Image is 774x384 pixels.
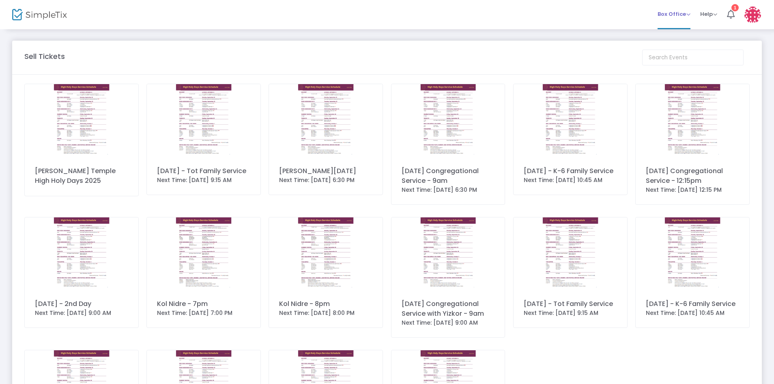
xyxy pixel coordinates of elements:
div: [PERSON_NAME] Temple High Holy Days 2025 [35,166,128,186]
img: 638927080824407148638927074201559470638927072958472812HHDSked7.23.252.png [514,217,627,289]
div: Next Time: [DATE] 12:15 PM [646,186,739,194]
img: 638927085987872254HHDSked7.23.252.png [269,84,383,156]
div: Next Time: [DATE] 9:00 AM [402,319,495,327]
span: Box Office [658,10,690,18]
div: Next Time: [DATE] 9:00 AM [35,309,128,317]
div: [DATE] - Tot Family Service [157,166,250,176]
input: Search Events [642,50,744,65]
div: [DATE] Congregational Service with Yizkor - 9am [402,299,495,319]
div: Next Time: [DATE] 9:15 AM [157,176,250,184]
span: Help [700,10,717,18]
div: [DATE] Congregational Service - 9am [402,166,495,186]
div: Next Time: [DATE] 9:15 AM [524,309,617,317]
div: [DATE] - 2nd Day [35,299,128,309]
img: 638927077887890518HHDSked7.23.252.png [147,217,260,289]
div: Next Time: [DATE] 8:00 PM [279,309,372,317]
div: Next Time: [DATE] 10:45 AM [646,309,739,317]
div: [DATE] Congregational Service - 12:15pm [646,166,739,186]
img: 638927075980701304638927074201559470638927072958472812HHDSked7.23.252.png [514,84,627,156]
div: [DATE] - Tot Family Service [524,299,617,309]
img: 638927072958472812HHDSked7.23.252.png [25,217,138,289]
div: Next Time: [DATE] 6:30 PM [279,176,372,184]
img: 638927079070030455638927077887890518HHDSked7.23.252.png [269,217,383,289]
div: [DATE] - K-6 Family Service [524,166,617,176]
img: HHDSked7.23.252.png [25,84,138,156]
div: Kol Nidre - 7pm [157,299,250,309]
img: 638927074201559470638927072958472812HHDSked7.23.252.png [147,84,260,156]
div: [PERSON_NAME][DATE] [279,166,372,176]
div: Next Time: [DATE] 10:45 AM [524,176,617,184]
img: 638927087358022510HHDSked7.23.252.png [636,84,749,156]
img: 638927084959038534HHDSked7.23.252.png [391,217,505,289]
div: Next Time: [DATE] 7:00 PM [157,309,250,317]
div: Kol Nidre - 8pm [279,299,372,309]
m-panel-title: Sell Tickets [24,51,65,62]
img: 638927083373755616638927075980701304638927074201559470638927072958472812HHDSked7.23.252.png [636,217,749,289]
div: Next Time: [DATE] 6:30 PM [402,186,495,194]
div: [DATE] - K-6 Family Service [646,299,739,309]
img: 638927086867326290HHDSked7.23.252.png [391,84,505,156]
div: 1 [731,4,739,11]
